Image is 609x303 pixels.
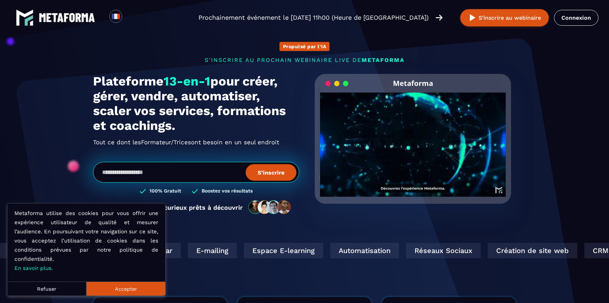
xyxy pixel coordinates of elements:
[246,164,296,181] button: S’inscrire
[468,13,477,22] img: play
[16,9,33,26] img: logo
[393,74,433,93] h2: Metaforma
[149,188,181,195] h3: 100% Gratuit
[141,137,191,148] span: Formateur/Trices
[460,9,549,26] button: S’inscrire au webinaire
[128,13,134,22] input: Search for option
[330,243,398,258] div: Automatisation
[436,14,443,21] img: arrow-right
[325,80,349,87] img: loading
[140,188,146,195] img: checked
[86,282,165,296] button: Accepter
[362,57,405,63] span: METAFORMA
[93,74,299,133] h1: Plateforme pour créer, gérer, vendre, automatiser, scaler vos services, formations et coachings.
[187,243,236,258] div: E-mailing
[487,243,577,258] div: Création de site web
[39,13,95,22] img: logo
[202,188,253,195] h3: Boostez vos résultats
[93,137,299,148] h2: Tout ce dont les ont besoin en un seul endroit
[7,282,86,296] button: Refuser
[198,13,429,23] p: Prochainement événement le [DATE] 11h00 (Heure de [GEOGRAPHIC_DATA])
[320,93,506,185] video: Your browser does not support the video tag.
[14,209,158,273] p: Metaforma utilise des cookies pour vous offrir une expérience utilisateur de qualité et mesurer l...
[554,10,598,26] a: Connexion
[93,57,516,63] p: s'inscrire au prochain webinaire live de
[192,188,198,195] img: checked
[164,74,210,89] span: 13-en-1
[283,44,326,49] p: Propulsé par l'IA
[405,243,480,258] div: Réseaux Sociaux
[135,243,180,258] div: Webinar
[243,243,322,258] div: Espace E-learning
[246,200,294,215] img: community-people
[99,204,243,211] p: Rejoignez + de 1 200 curieux prêts à découvrir
[122,10,140,25] div: Search for option
[14,265,53,271] a: En savoir plus.
[111,12,120,21] img: fr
